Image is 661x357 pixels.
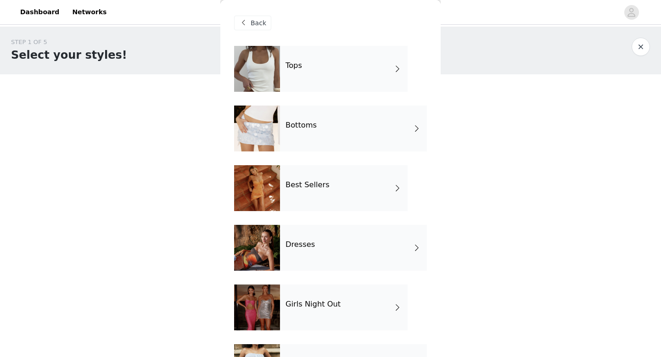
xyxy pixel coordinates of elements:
h4: Girls Night Out [286,300,341,308]
h4: Bottoms [286,121,317,129]
div: STEP 1 OF 5 [11,38,127,47]
h4: Best Sellers [286,181,330,189]
a: Networks [67,2,112,22]
div: avatar [627,5,636,20]
span: Back [251,18,266,28]
h1: Select your styles! [11,47,127,63]
a: Dashboard [15,2,65,22]
h4: Dresses [286,240,315,249]
h4: Tops [286,61,302,70]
